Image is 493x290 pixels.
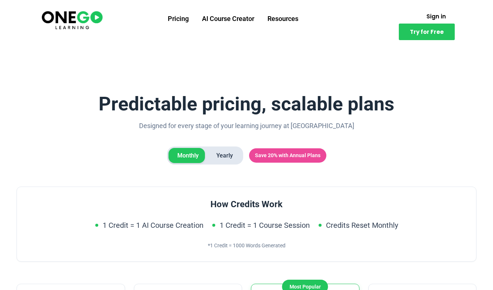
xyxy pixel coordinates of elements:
a: Pricing [161,9,195,28]
span: Try for Free [410,29,444,35]
h1: Predictable pricing, scalable plans [17,93,476,114]
a: AI Course Creator [195,9,261,28]
span: Monthly [169,148,208,163]
a: Sign in [418,9,455,24]
span: Save 20% with Annual Plans [249,148,326,162]
span: Credits Reset Monthly [326,219,398,231]
span: 1 Credit = 1 Course Session [220,219,310,231]
div: *1 Credit = 1000 Words Generated [29,241,464,250]
h3: How Credits Work [29,199,464,210]
a: Try for Free [399,24,455,40]
p: Designed for every stage of your learning journey at [GEOGRAPHIC_DATA] [127,120,366,132]
span: Yearly [208,148,242,163]
a: Resources [261,9,305,28]
span: 1 Credit = 1 AI Course Creation [103,219,203,231]
span: Sign in [426,14,446,19]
